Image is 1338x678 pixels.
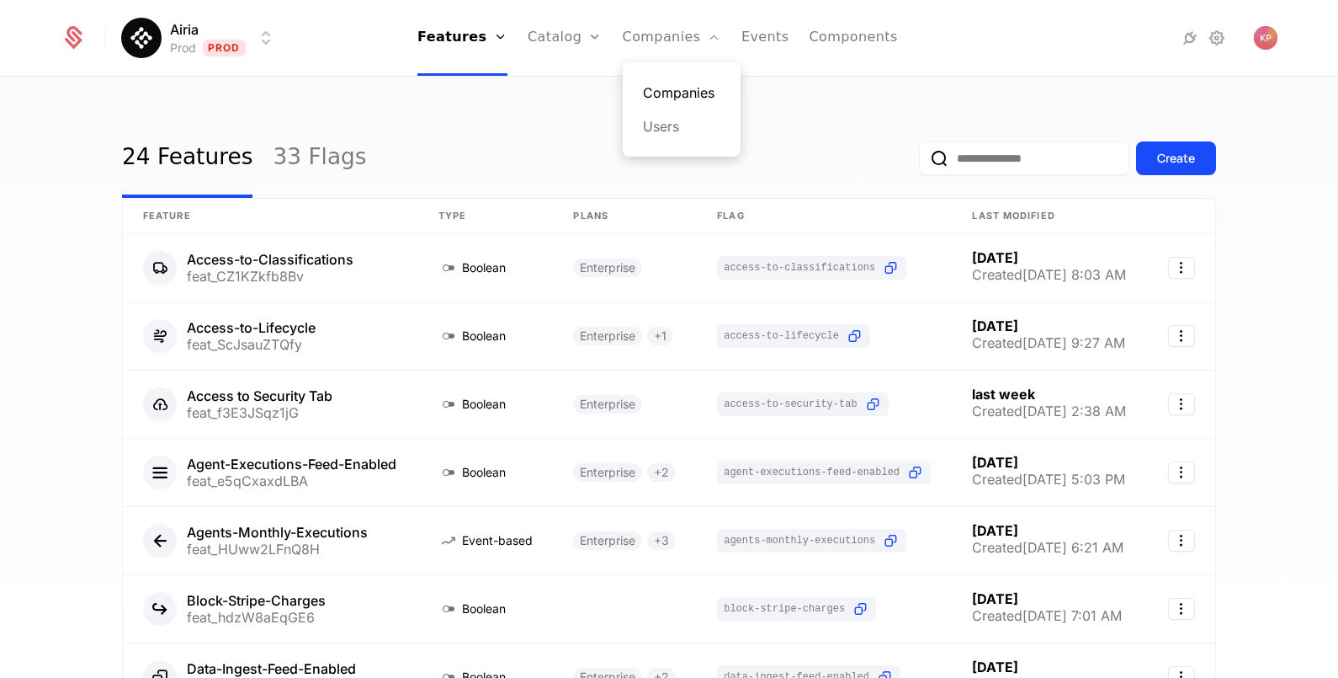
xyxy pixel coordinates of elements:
span: Prod [203,40,246,56]
img: Airia [121,18,162,58]
th: Last Modified [952,199,1147,234]
button: Select action [1168,393,1195,415]
button: Select action [1168,598,1195,620]
button: Select environment [126,19,276,56]
a: 24 Features [122,119,252,198]
a: Integrations [1180,28,1200,48]
button: Select action [1168,530,1195,552]
button: Select action [1168,325,1195,347]
a: 33 Flags [273,119,366,198]
div: Create [1157,150,1195,167]
th: Type [418,199,554,234]
img: Katrina Peek [1254,26,1277,50]
button: Select action [1168,462,1195,483]
div: Prod [170,40,196,56]
button: Create [1136,141,1216,175]
a: Users [643,116,720,136]
button: Open user button [1254,26,1277,50]
th: Feature [123,199,418,234]
a: Settings [1207,28,1227,48]
button: Select action [1168,257,1195,279]
th: Flag [697,199,952,234]
a: Companies [643,83,720,103]
th: Plans [553,199,697,234]
span: Airia [170,19,199,40]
